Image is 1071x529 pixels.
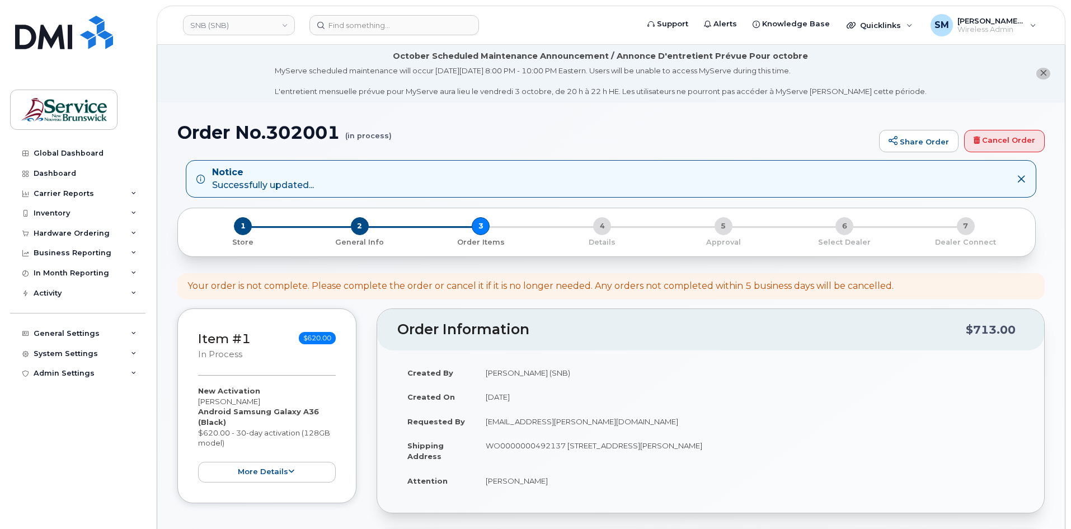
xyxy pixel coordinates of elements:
[393,50,808,62] div: October Scheduled Maintenance Announcement / Annonce D'entretient Prévue Pour octobre
[476,433,1024,468] td: WO0000000492137 [STREET_ADDRESS][PERSON_NAME]
[407,392,455,401] strong: Created On
[187,235,299,247] a: 1 Store
[397,322,966,338] h2: Order Information
[407,476,448,485] strong: Attention
[879,130,959,152] a: Share Order
[476,385,1024,409] td: [DATE]
[198,386,336,482] div: [PERSON_NAME] $620.00 - 30-day activation (128GB model)
[964,130,1045,152] a: Cancel Order
[476,469,1024,493] td: [PERSON_NAME]
[299,235,421,247] a: 2 General Info
[275,65,927,97] div: MyServe scheduled maintenance will occur [DATE][DATE] 8:00 PM - 10:00 PM Eastern. Users will be u...
[198,349,242,359] small: in process
[198,331,251,347] a: Item #1
[177,123,873,142] h1: Order No.302001
[212,166,314,179] strong: Notice
[476,361,1024,385] td: [PERSON_NAME] (SNB)
[198,462,336,483] button: more details
[407,417,465,426] strong: Requested By
[1036,68,1050,79] button: close notification
[198,407,319,427] strong: Android Samsung Galaxy A36 (Black)
[212,166,314,192] div: Successfully updated...
[407,441,444,461] strong: Shipping Address
[187,280,894,293] div: Your order is not complete. Please complete the order or cancel it if it is no longer needed. Any...
[191,237,295,247] p: Store
[299,332,336,344] span: $620.00
[966,319,1016,340] div: $713.00
[234,217,252,235] span: 1
[304,237,416,247] p: General Info
[198,386,260,395] strong: New Activation
[476,409,1024,434] td: [EMAIL_ADDRESS][PERSON_NAME][DOMAIN_NAME]
[407,368,453,377] strong: Created By
[345,123,392,140] small: (in process)
[351,217,369,235] span: 2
